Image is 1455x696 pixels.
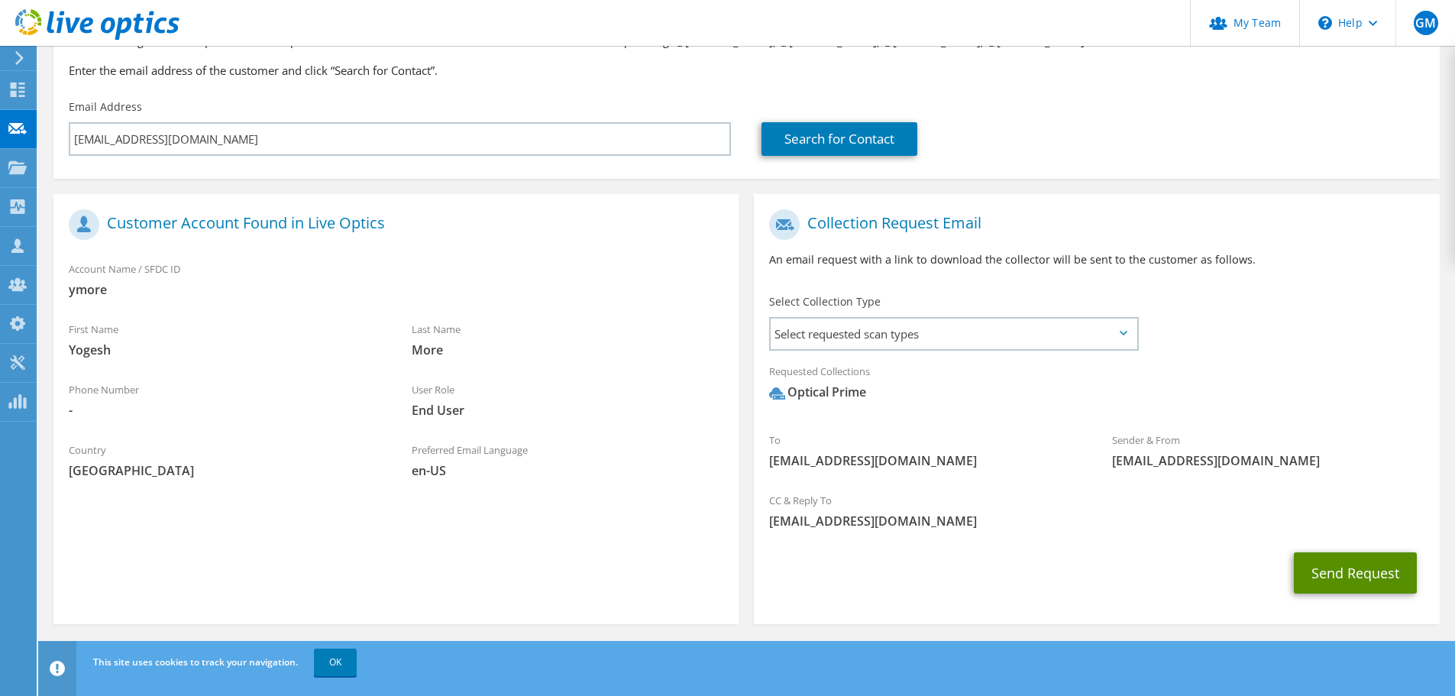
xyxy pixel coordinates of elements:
span: GM [1414,11,1438,35]
div: CC & Reply To [754,484,1439,537]
span: Yogesh [69,342,381,358]
button: Send Request [1294,552,1417,594]
div: Sender & From [1097,424,1440,477]
span: End User [412,402,724,419]
div: Phone Number [53,374,396,426]
div: Country [53,434,396,487]
p: An email request with a link to download the collector will be sent to the customer as follows. [769,251,1424,268]
span: en-US [412,462,724,479]
span: ymore [69,281,723,298]
div: Preferred Email Language [396,434,739,487]
div: Optical Prime [769,384,866,401]
label: Select Collection Type [769,294,881,309]
span: - [69,402,381,419]
div: Requested Collections [754,355,1439,416]
span: [EMAIL_ADDRESS][DOMAIN_NAME] [1112,452,1424,469]
span: More [412,342,724,358]
span: [EMAIL_ADDRESS][DOMAIN_NAME] [769,452,1082,469]
h3: Enter the email address of the customer and click “Search for Contact”. [69,62,1424,79]
div: User Role [396,374,739,426]
div: To [754,424,1097,477]
div: First Name [53,313,396,366]
span: Select requested scan types [771,319,1137,349]
a: Search for Contact [761,122,917,156]
label: Email Address [69,99,142,115]
h1: Collection Request Email [769,209,1416,240]
div: Last Name [396,313,739,366]
a: OK [314,649,357,676]
span: [EMAIL_ADDRESS][DOMAIN_NAME] [769,513,1424,529]
span: This site uses cookies to track your navigation. [93,656,298,668]
span: [GEOGRAPHIC_DATA] [69,462,381,479]
svg: \n [1318,16,1332,30]
div: Account Name / SFDC ID [53,253,739,306]
h1: Customer Account Found in Live Optics [69,209,716,240]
